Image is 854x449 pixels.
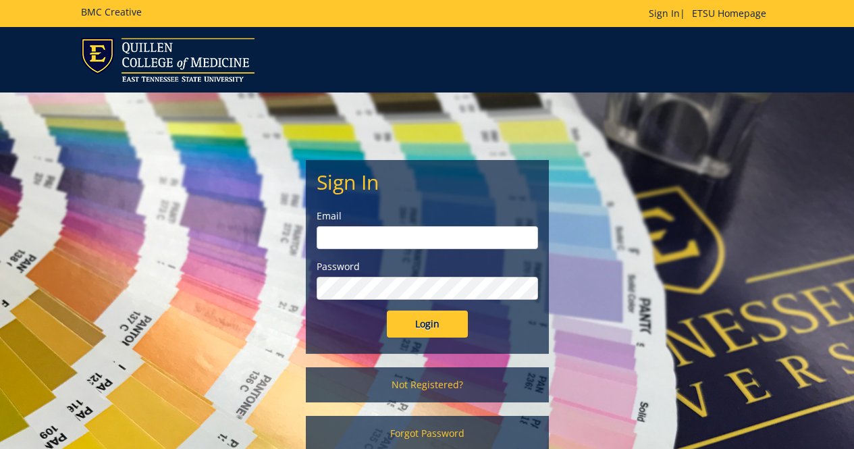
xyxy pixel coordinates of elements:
[306,367,549,402] a: Not Registered?
[649,7,680,20] a: Sign In
[649,7,773,20] p: |
[317,209,538,223] label: Email
[81,7,142,17] h5: BMC Creative
[685,7,773,20] a: ETSU Homepage
[81,38,255,82] img: ETSU logo
[317,171,538,193] h2: Sign In
[387,311,468,338] input: Login
[317,260,538,273] label: Password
